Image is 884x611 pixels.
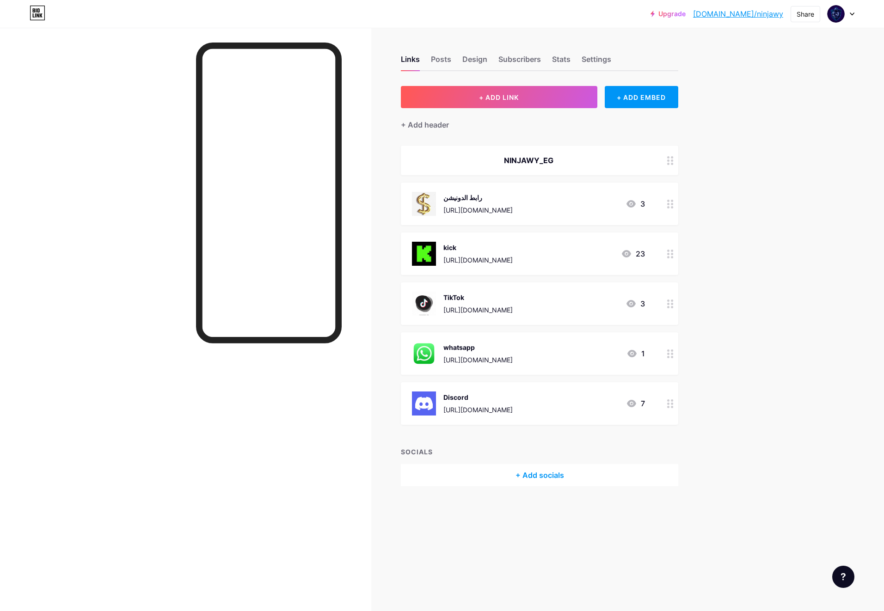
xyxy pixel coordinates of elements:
[443,405,513,415] div: [URL][DOMAIN_NAME]
[827,5,845,23] img: ninja_gaming
[412,342,436,366] img: whatsapp
[443,293,513,302] div: TikTok
[626,398,645,409] div: 7
[498,54,541,70] div: Subscribers
[443,342,513,352] div: whatsapp
[582,54,611,70] div: Settings
[797,9,814,19] div: Share
[401,54,420,70] div: Links
[412,192,436,216] img: رابط الدونيشن
[626,198,645,209] div: 3
[552,54,571,70] div: Stats
[462,54,487,70] div: Design
[401,464,678,486] div: + Add socials
[443,205,513,215] div: [URL][DOMAIN_NAME]
[626,298,645,309] div: 3
[443,193,513,202] div: رابط الدونيشن
[626,348,645,359] div: 1
[401,447,678,457] div: SOCIALS
[443,392,513,402] div: Discord
[693,8,783,19] a: [DOMAIN_NAME]/ninjawy
[412,391,436,415] img: Discord
[443,305,513,315] div: [URL][DOMAIN_NAME]
[431,54,451,70] div: Posts
[443,243,513,252] div: kick
[401,119,449,130] div: + Add header
[651,10,686,18] a: Upgrade
[412,242,436,266] img: kick
[412,292,436,316] img: TikTok
[443,255,513,265] div: [URL][DOMAIN_NAME]
[605,86,678,108] div: + ADD EMBED
[621,248,645,259] div: 23
[443,355,513,365] div: [URL][DOMAIN_NAME]
[479,93,519,101] span: + ADD LINK
[412,155,645,166] div: NINJAWY_EG
[401,86,597,108] button: + ADD LINK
